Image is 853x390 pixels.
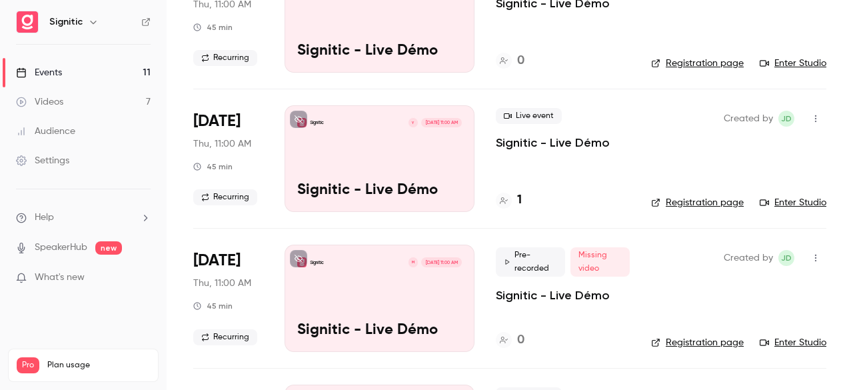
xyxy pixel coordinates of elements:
p: Signitic [310,119,324,126]
p: Signitic [310,259,324,266]
span: JD [781,111,792,127]
div: 45 min [193,22,233,33]
a: SpeakerHub [35,241,87,255]
div: Oct 16 Thu, 11:00 AM (Europe/Paris) [193,245,263,351]
span: new [95,241,122,255]
div: Events [16,66,62,79]
a: Signitic - Live DémoSigniticY[DATE] 11:00 AMSignitic - Live Démo [285,105,474,212]
span: Thu, 11:00 AM [193,277,251,290]
span: Thu, 11:00 AM [193,137,251,151]
span: [DATE] [193,250,241,271]
a: Enter Studio [760,196,826,209]
a: Enter Studio [760,336,826,349]
span: [DATE] [193,111,241,132]
a: Registration page [651,57,744,70]
span: [DATE] 11:00 AM [421,257,461,267]
span: Recurring [193,50,257,66]
p: Signitic - Live Démo [297,182,462,199]
div: Videos [16,95,63,109]
span: Help [35,211,54,225]
span: Created by [724,250,773,266]
li: help-dropdown-opener [16,211,151,225]
a: Signitic - Live DémoSigniticM[DATE] 11:00 AMSignitic - Live Démo [285,245,474,351]
div: Y [408,117,419,128]
a: Registration page [651,336,744,349]
p: Signitic - Live Démo [297,43,462,60]
span: Created by [724,111,773,127]
span: Pro [17,357,39,373]
img: Signitic [17,11,38,33]
span: Recurring [193,189,257,205]
div: 45 min [193,301,233,311]
h4: 1 [517,191,522,209]
span: [DATE] 11:00 AM [421,118,461,127]
span: Joris Dulac [778,111,794,127]
div: Settings [16,154,69,167]
span: Pre-recorded [496,247,565,277]
h4: 0 [517,331,524,349]
div: Oct 9 Thu, 11:00 AM (Europe/Paris) [193,105,263,212]
a: Enter Studio [760,57,826,70]
span: Plan usage [47,360,150,371]
h6: Signitic [49,15,83,29]
span: What's new [35,271,85,285]
a: Signitic - Live Démo [496,287,610,303]
div: M [408,257,419,267]
a: 0 [496,52,524,70]
h4: 0 [517,52,524,70]
p: Signitic - Live Démo [297,322,462,339]
a: Registration page [651,196,744,209]
a: Signitic - Live Démo [496,135,610,151]
div: Audience [16,125,75,138]
span: Missing video [570,247,630,277]
span: Recurring [193,329,257,345]
span: Joris Dulac [778,250,794,266]
span: Live event [496,108,562,124]
span: JD [781,250,792,266]
a: 0 [496,331,524,349]
div: 45 min [193,161,233,172]
a: 1 [496,191,522,209]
